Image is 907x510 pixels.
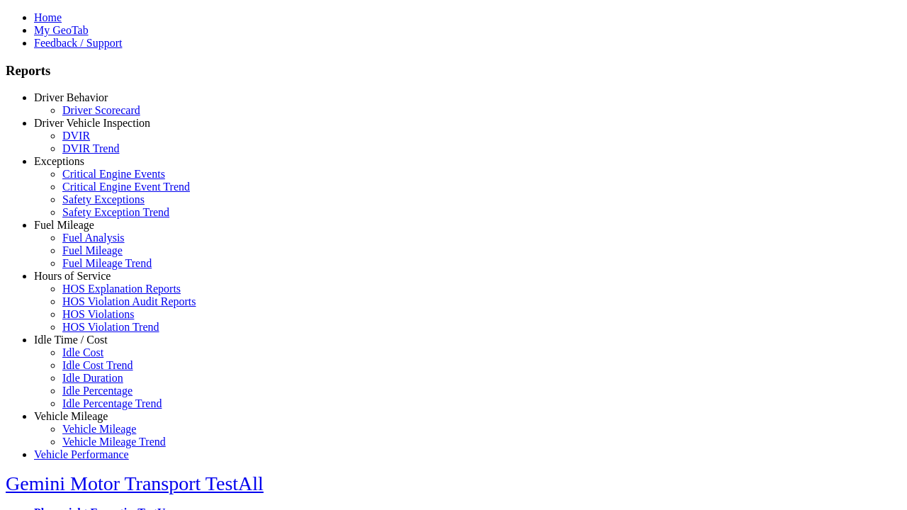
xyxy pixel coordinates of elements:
[62,372,123,384] a: Idle Duration
[62,168,165,180] a: Critical Engine Events
[62,104,140,116] a: Driver Scorecard
[62,346,103,358] a: Idle Cost
[62,397,162,409] a: Idle Percentage Trend
[62,423,136,435] a: Vehicle Mileage
[62,181,190,193] a: Critical Engine Event Trend
[62,244,123,256] a: Fuel Mileage
[34,91,108,103] a: Driver Behavior
[62,308,134,320] a: HOS Violations
[34,270,111,282] a: Hours of Service
[34,448,129,460] a: Vehicle Performance
[62,193,145,205] a: Safety Exceptions
[34,117,150,129] a: Driver Vehicle Inspection
[62,257,152,269] a: Fuel Mileage Trend
[62,142,119,154] a: DVIR Trend
[62,283,181,295] a: HOS Explanation Reports
[62,321,159,333] a: HOS Violation Trend
[62,206,169,218] a: Safety Exception Trend
[34,219,94,231] a: Fuel Mileage
[34,24,89,36] a: My GeoTab
[62,436,166,448] a: Vehicle Mileage Trend
[34,11,62,23] a: Home
[62,130,90,142] a: DVIR
[62,385,133,397] a: Idle Percentage
[34,334,108,346] a: Idle Time / Cost
[34,155,84,167] a: Exceptions
[62,295,196,307] a: HOS Violation Audit Reports
[6,63,901,79] h3: Reports
[6,472,264,494] a: Gemini Motor Transport TestAll
[34,37,122,49] a: Feedback / Support
[34,410,108,422] a: Vehicle Mileage
[62,232,125,244] a: Fuel Analysis
[62,359,133,371] a: Idle Cost Trend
